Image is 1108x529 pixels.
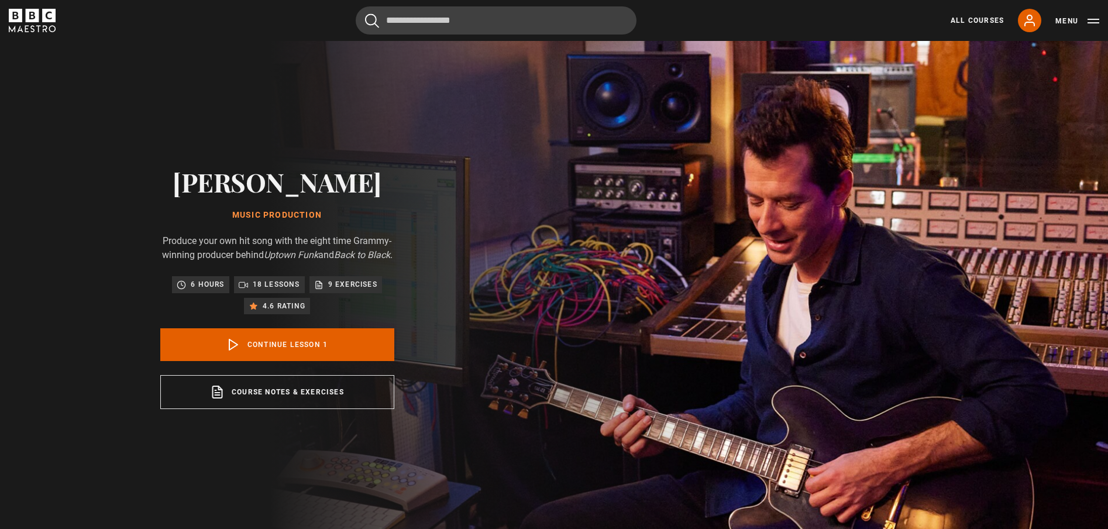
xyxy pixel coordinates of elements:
a: Continue lesson 1 [160,328,394,361]
p: Produce your own hit song with the eight time Grammy-winning producer behind and . [160,234,394,262]
p: 4.6 rating [263,300,305,312]
input: Search [356,6,636,35]
p: 6 hours [191,279,224,290]
h1: Music Production [160,211,394,220]
button: Submit the search query [365,13,379,28]
i: Back to Black [334,249,390,260]
svg: BBC Maestro [9,9,56,32]
p: 9 exercises [328,279,377,290]
button: Toggle navigation [1055,15,1099,27]
a: Course notes & exercises [160,375,394,409]
h2: [PERSON_NAME] [160,167,394,197]
i: Uptown Funk [264,249,318,260]
a: All Courses [951,15,1004,26]
p: 18 lessons [253,279,300,290]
